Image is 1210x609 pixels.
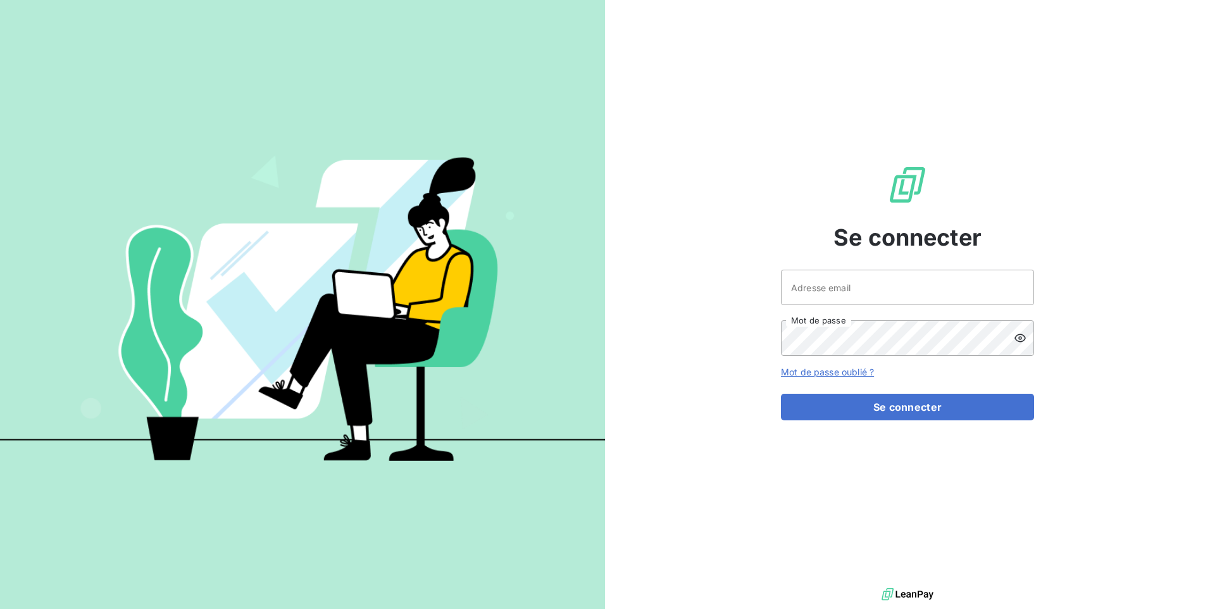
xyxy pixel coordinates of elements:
[833,220,982,254] span: Se connecter
[781,367,874,377] a: Mot de passe oublié ?
[781,394,1034,420] button: Se connecter
[882,585,933,604] img: logo
[781,270,1034,305] input: placeholder
[887,165,928,205] img: Logo LeanPay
